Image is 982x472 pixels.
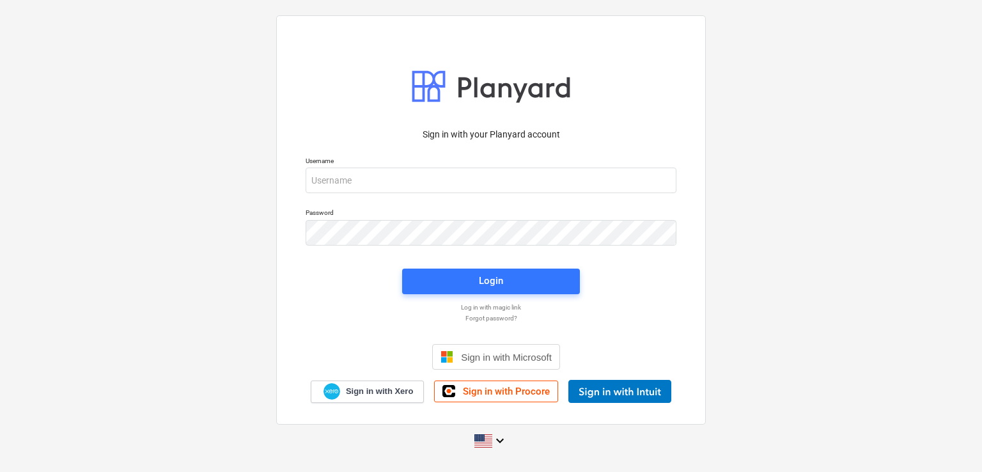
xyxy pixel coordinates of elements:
a: Forgot password? [299,314,683,322]
span: Sign in with Xero [346,386,413,397]
div: Login [479,272,503,289]
span: Sign in with Procore [463,386,550,397]
p: Username [306,157,676,168]
a: Sign in with Procore [434,381,558,402]
img: Xero logo [323,383,340,400]
span: Sign in with Microsoft [461,352,552,363]
a: Sign in with Xero [311,381,425,403]
button: Login [402,269,580,294]
img: Microsoft logo [440,350,453,363]
a: Log in with magic link [299,303,683,311]
i: keyboard_arrow_down [492,433,508,448]
p: Password [306,208,676,219]
p: Sign in with your Planyard account [306,128,676,141]
input: Username [306,168,676,193]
